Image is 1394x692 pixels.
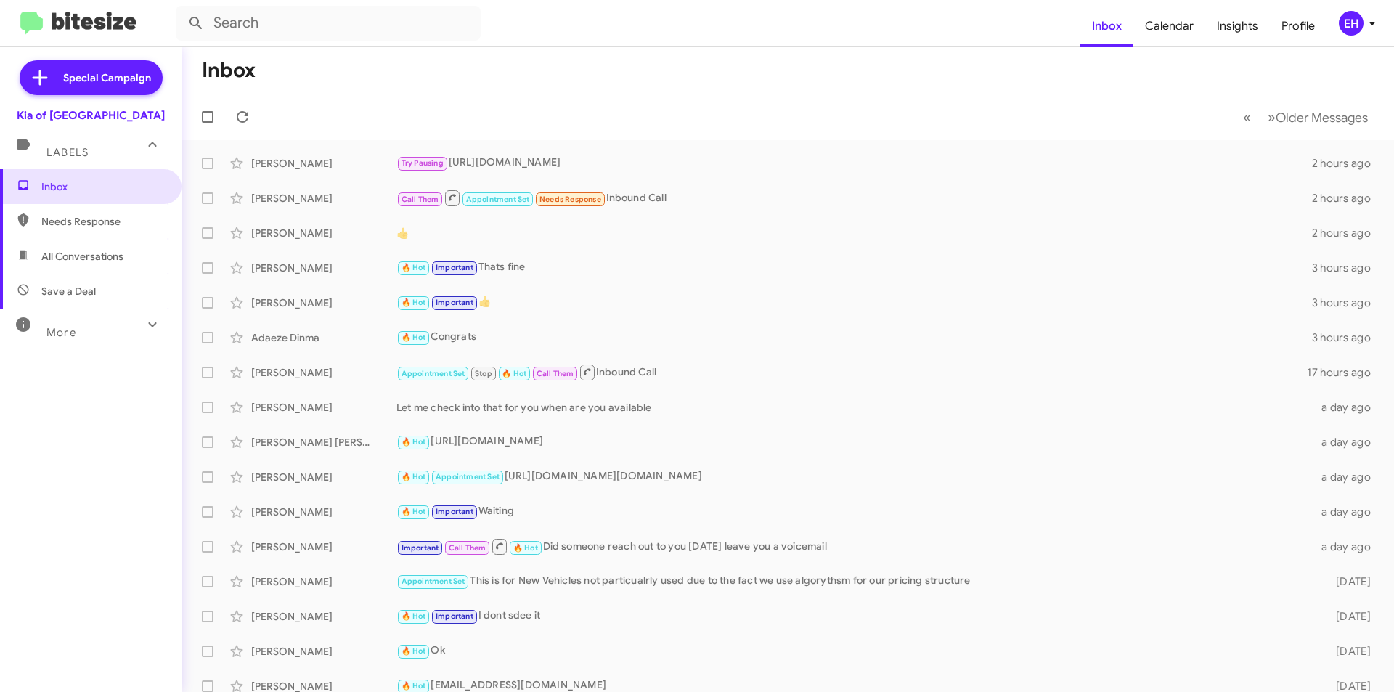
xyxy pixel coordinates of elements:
[1205,5,1270,47] a: Insights
[251,296,396,310] div: [PERSON_NAME]
[1312,261,1382,275] div: 3 hours ago
[1312,330,1382,345] div: 3 hours ago
[251,400,396,415] div: [PERSON_NAME]
[402,158,444,168] span: Try Pausing
[436,611,473,621] span: Important
[402,263,426,272] span: 🔥 Hot
[1313,644,1382,659] div: [DATE]
[396,259,1312,276] div: Thats fine
[17,108,165,123] div: Kia of [GEOGRAPHIC_DATA]
[396,608,1313,624] div: I dont sdee it
[396,363,1307,381] div: Inbound Call
[20,60,163,95] a: Special Campaign
[63,70,151,85] span: Special Campaign
[402,298,426,307] span: 🔥 Hot
[1080,5,1133,47] a: Inbox
[436,263,473,272] span: Important
[1326,11,1378,36] button: EH
[396,329,1312,346] div: Congrats
[1312,191,1382,205] div: 2 hours ago
[1276,110,1368,126] span: Older Messages
[251,261,396,275] div: [PERSON_NAME]
[251,156,396,171] div: [PERSON_NAME]
[402,577,465,586] span: Appointment Set
[396,468,1313,485] div: [URL][DOMAIN_NAME][DOMAIN_NAME]
[1312,156,1382,171] div: 2 hours ago
[436,298,473,307] span: Important
[1307,365,1382,380] div: 17 hours ago
[46,146,89,159] span: Labels
[1270,5,1326,47] a: Profile
[402,681,426,691] span: 🔥 Hot
[251,191,396,205] div: [PERSON_NAME]
[1268,108,1276,126] span: »
[402,195,439,204] span: Call Them
[402,369,465,378] span: Appointment Set
[537,369,574,378] span: Call Them
[1313,400,1382,415] div: a day ago
[449,543,486,553] span: Call Them
[251,470,396,484] div: [PERSON_NAME]
[1133,5,1205,47] a: Calendar
[251,644,396,659] div: [PERSON_NAME]
[396,573,1313,590] div: This is for New Vehicles not particualrly used due to the fact we use algorythsm for our pricing ...
[1243,108,1251,126] span: «
[436,507,473,516] span: Important
[251,435,396,449] div: [PERSON_NAME] [PERSON_NAME]
[502,369,526,378] span: 🔥 Hot
[46,326,76,339] span: More
[402,507,426,516] span: 🔥 Hot
[396,189,1312,207] div: Inbound Call
[396,400,1313,415] div: Let me check into that for you when are you available
[251,609,396,624] div: [PERSON_NAME]
[1313,609,1382,624] div: [DATE]
[41,249,123,264] span: All Conversations
[1312,296,1382,310] div: 3 hours ago
[396,433,1313,450] div: [URL][DOMAIN_NAME]
[539,195,601,204] span: Needs Response
[41,284,96,298] span: Save a Deal
[1313,470,1382,484] div: a day ago
[396,643,1313,659] div: Ok
[1259,102,1377,132] button: Next
[396,537,1313,555] div: Did someone reach out to you [DATE] leave you a voicemail
[1339,11,1364,36] div: EH
[1313,574,1382,589] div: [DATE]
[1235,102,1377,132] nav: Page navigation example
[436,472,500,481] span: Appointment Set
[396,503,1313,520] div: Waiting
[251,365,396,380] div: [PERSON_NAME]
[1313,540,1382,554] div: a day ago
[402,611,426,621] span: 🔥 Hot
[251,226,396,240] div: [PERSON_NAME]
[466,195,530,204] span: Appointment Set
[402,646,426,656] span: 🔥 Hot
[402,472,426,481] span: 🔥 Hot
[475,369,492,378] span: Stop
[402,543,439,553] span: Important
[396,294,1312,311] div: 👍
[1234,102,1260,132] button: Previous
[1312,226,1382,240] div: 2 hours ago
[1313,505,1382,519] div: a day ago
[251,574,396,589] div: [PERSON_NAME]
[396,155,1312,171] div: [URL][DOMAIN_NAME]
[41,214,165,229] span: Needs Response
[1313,435,1382,449] div: a day ago
[251,505,396,519] div: [PERSON_NAME]
[251,330,396,345] div: Adaeze Dinma
[251,540,396,554] div: [PERSON_NAME]
[513,543,538,553] span: 🔥 Hot
[176,6,481,41] input: Search
[396,226,1312,240] div: 👍
[402,437,426,447] span: 🔥 Hot
[202,59,256,82] h1: Inbox
[41,179,165,194] span: Inbox
[402,333,426,342] span: 🔥 Hot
